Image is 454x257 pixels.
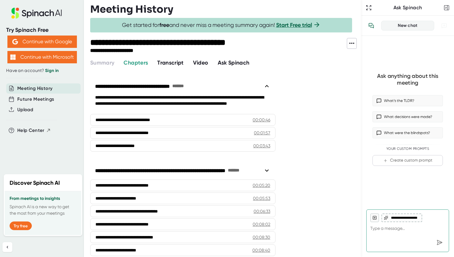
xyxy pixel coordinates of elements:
div: Try Spinach Free [6,27,78,34]
span: Chapters [124,59,148,66]
button: Upload [17,106,33,113]
span: Summary [90,59,114,66]
div: 00:08:30 [253,234,270,240]
button: Collapse sidebar [2,242,12,252]
button: Ask Spinach [218,59,250,67]
a: Start Free trial [276,22,312,28]
span: Ask Spinach [218,59,250,66]
button: Continue with Google [7,36,77,48]
button: Create custom prompt [372,155,443,166]
div: Ask Spinach [373,5,442,11]
div: 00:06:33 [254,208,270,214]
div: New chat [385,23,430,28]
div: Send message [434,237,445,248]
button: View conversation history [365,19,377,32]
button: What were the blindspots? [372,127,443,138]
button: Continue with Microsoft [7,51,77,63]
button: Future Meetings [17,96,54,103]
div: Your Custom Prompts [372,147,443,151]
button: Close conversation sidebar [442,3,451,12]
div: 00:05:53 [253,195,270,201]
div: Ask anything about this meeting [372,73,443,86]
div: Have an account? [6,68,78,74]
h2: Discover Spinach AI [10,179,60,187]
h3: From meetings to insights [10,196,76,201]
p: Spinach AI is a new way to get the most from your meetings [10,204,76,217]
button: Try free [10,221,32,230]
button: Help Center [17,127,51,134]
div: 00:08:40 [252,247,270,253]
img: Aehbyd4JwY73AAAAAElFTkSuQmCC [12,39,18,44]
div: 00:08:02 [253,221,270,227]
span: Video [193,59,208,66]
button: Summary [90,59,114,67]
h3: Meeting History [90,3,173,15]
button: Meeting History [17,85,53,92]
span: Help Center [17,127,44,134]
button: Video [193,59,208,67]
div: 00:01:57 [254,130,270,136]
button: Transcript [157,59,184,67]
b: free [159,22,169,28]
a: Sign in [45,68,59,73]
span: Get started for and never miss a meeting summary again! [122,22,321,29]
button: What decisions were made? [372,111,443,122]
button: What’s the TLDR? [372,95,443,106]
button: Expand to Ask Spinach page [364,3,373,12]
div: 00:03:43 [253,143,270,149]
div: 00:00:46 [253,117,270,123]
span: Transcript [157,59,184,66]
div: 00:05:20 [253,182,270,188]
button: Chapters [124,59,148,67]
